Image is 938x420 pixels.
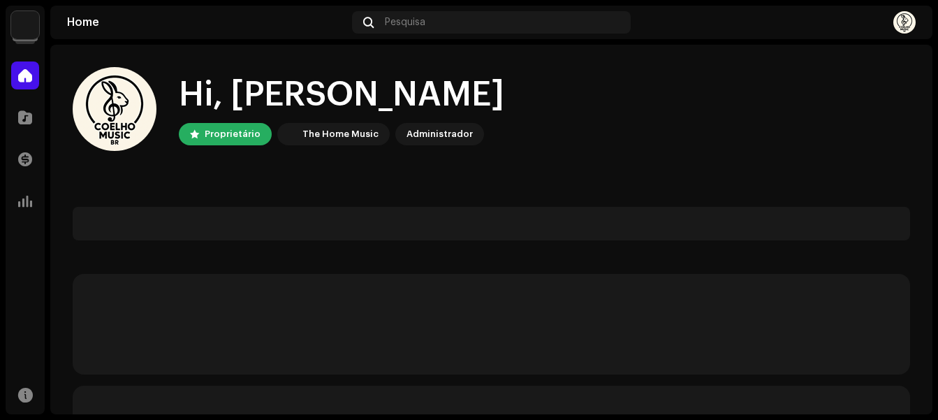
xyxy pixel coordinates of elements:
img: 9209a818-ae4a-4b6b-ac49-10dab2ebe703 [73,67,156,151]
img: 9209a818-ae4a-4b6b-ac49-10dab2ebe703 [893,11,916,34]
div: Hi, [PERSON_NAME] [179,73,504,117]
img: c86870aa-2232-4ba3-9b41-08f587110171 [280,126,297,143]
div: Administrador [406,126,473,143]
div: Home [67,17,346,28]
img: c86870aa-2232-4ba3-9b41-08f587110171 [11,11,39,39]
div: The Home Music [302,126,379,143]
div: Proprietário [205,126,261,143]
span: Pesquisa [385,17,425,28]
